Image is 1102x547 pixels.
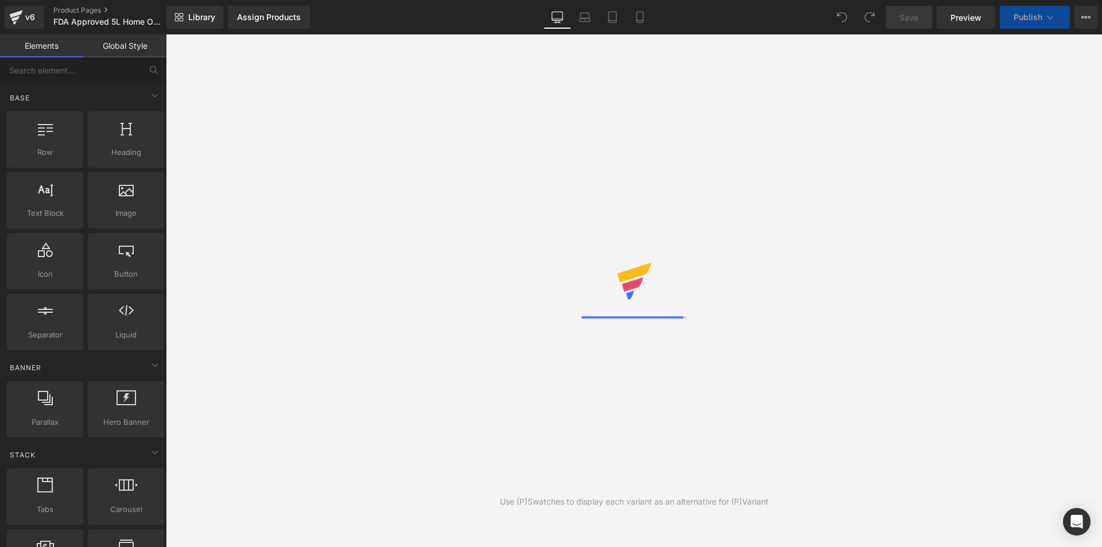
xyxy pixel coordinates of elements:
span: Library [188,12,215,22]
span: Button [91,268,161,280]
span: Banner [9,362,42,373]
span: Preview [950,11,981,24]
a: Tablet [599,6,626,29]
span: Carousel [91,503,161,515]
div: Use (P)Swatches to display each variant as an alternative for (P)Variant [500,495,769,508]
button: Undo [831,6,853,29]
span: Separator [10,329,80,341]
span: Base [9,92,31,103]
span: Text Block [10,207,80,219]
div: Open Intercom Messenger [1063,508,1091,536]
span: Publish [1014,13,1042,22]
a: Mobile [626,6,654,29]
span: Stack [9,449,37,460]
span: Parallax [10,416,80,428]
div: v6 [23,10,37,25]
a: Preview [937,6,995,29]
span: Liquid [91,329,161,341]
a: Laptop [571,6,599,29]
a: Product Pages [53,6,185,15]
span: Tabs [10,503,80,515]
a: Desktop [544,6,571,29]
a: Global Style [83,34,166,57]
a: New Library [166,6,223,29]
span: Icon [10,268,80,280]
button: More [1074,6,1097,29]
a: v6 [5,6,44,29]
span: Heading [91,146,161,158]
span: Row [10,146,80,158]
span: FDA Approved 5L Home Oxygen Concentrator [53,17,164,26]
span: Hero Banner [91,416,161,428]
button: Redo [858,6,881,29]
div: Assign Products [237,13,301,22]
span: Save [899,11,918,24]
span: Image [91,207,161,219]
button: Publish [1000,6,1070,29]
